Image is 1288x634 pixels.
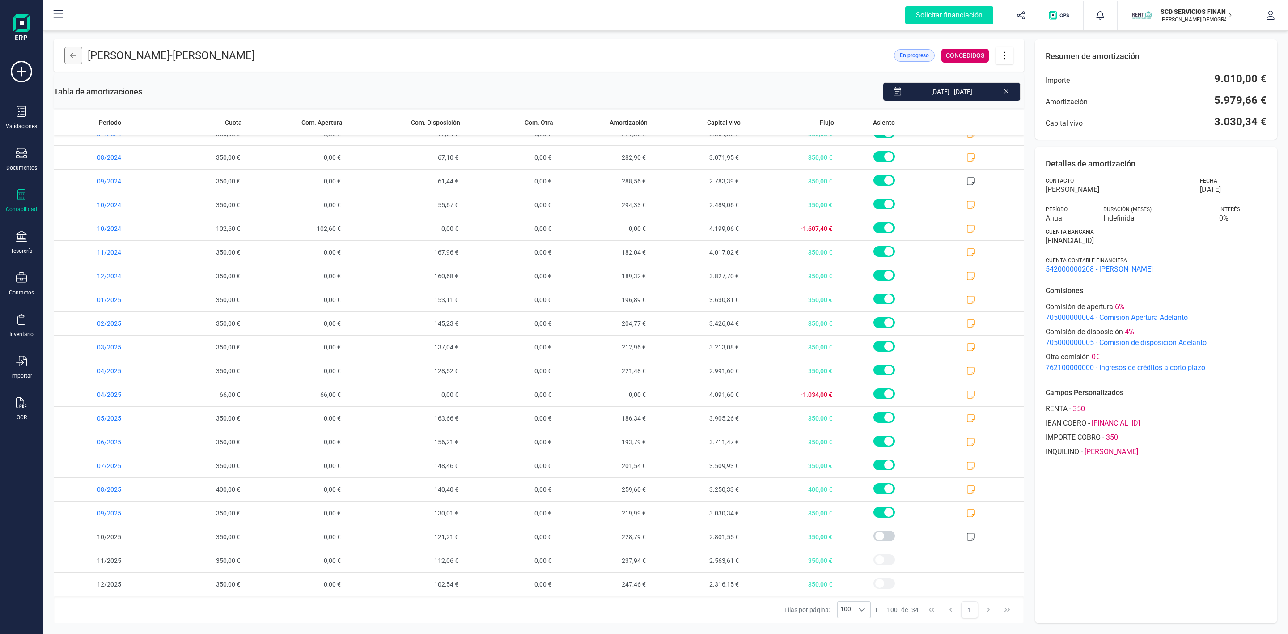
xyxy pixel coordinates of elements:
span: 102,54 € [346,573,464,596]
div: Validaciones [6,123,37,130]
span: 153,11 € [346,288,464,311]
p: Detalles de amortización [1046,157,1267,170]
span: 0,00 € [346,383,464,406]
span: INQUILINO [1046,447,1079,457]
span: 0,00 € [464,312,557,335]
button: SCSCD SERVICIOS FINANCIEROS SL[PERSON_NAME][DEMOGRAPHIC_DATA][DEMOGRAPHIC_DATA] [1128,1,1243,30]
span: 160,68 € [346,264,464,288]
span: 0 % [1219,213,1267,224]
span: 55,67 € [346,193,464,217]
span: 121,21 € [346,525,464,549]
span: 3.509,93 € [651,454,744,477]
span: 182,04 € [557,241,651,264]
span: 204,77 € [557,312,651,335]
span: 67,10 € [346,146,464,169]
span: 350,00 € [744,193,837,217]
span: Tabla de amortizaciones [54,85,142,98]
span: 148,46 € [346,454,464,477]
span: Periodo [99,118,121,127]
div: Documentos [6,164,37,171]
span: 0,00 € [246,454,346,477]
span: 4.017,02 € [651,241,744,264]
span: 0,00 € [246,430,346,454]
span: Otra comisión [1046,352,1090,362]
span: 350,00 € [153,288,246,311]
span: Asiento [873,118,895,127]
span: Comisión de apertura [1046,302,1113,312]
span: 3.426,04 € [651,312,744,335]
span: 0,00 € [464,288,557,311]
span: 3.071,95 € [651,146,744,169]
span: Importe [1046,75,1070,86]
button: Logo de OPS [1043,1,1078,30]
span: 04/2025 [54,359,153,383]
button: Last Page [999,601,1016,618]
span: 259,60 € [557,478,651,501]
span: 05/2025 [54,407,153,430]
img: SC [1132,5,1152,25]
span: 350,00 € [744,549,837,572]
span: 0,00 € [246,478,346,501]
p: [PERSON_NAME] - [88,48,254,63]
span: 1 [874,605,878,614]
span: IMPORTE COBRO [1046,432,1101,443]
span: 0,00 € [246,336,346,359]
span: Com. Disposición [411,118,460,127]
span: 10/2024 [54,217,153,240]
span: 0,00 € [246,502,346,525]
span: 2.316,15 € [651,573,744,596]
span: 247,46 € [557,573,651,596]
span: 350,00 € [153,549,246,572]
span: 0,00 € [464,359,557,383]
div: Inventario [9,331,34,338]
span: 102,60 € [246,217,346,240]
span: 04/2025 [54,383,153,406]
img: Logo Finanedi [13,14,30,43]
span: 350,00 € [153,170,246,193]
span: 186,34 € [557,407,651,430]
span: 0,00 € [464,573,557,596]
span: 66,00 € [246,383,346,406]
button: Previous Page [942,601,959,618]
span: 0,00 € [246,549,346,572]
p: Resumen de amortización [1046,50,1267,63]
span: 0,00 € [557,383,651,406]
span: 0,00 € [246,573,346,596]
span: 156,21 € [346,430,464,454]
span: 282,90 € [557,146,651,169]
span: 0,00 € [557,217,651,240]
span: [FINANCIAL_ID] [1092,418,1140,429]
span: 0,00 € [464,264,557,288]
span: 350,00 € [153,193,246,217]
span: 350,00 € [153,264,246,288]
span: 0,00 € [246,288,346,311]
span: 3.030,34 € [1214,115,1267,129]
span: de [901,605,908,614]
span: 0,00 € [246,359,346,383]
div: OCR [17,414,27,421]
span: 34 [911,605,919,614]
span: 12/2025 [54,573,153,596]
span: 0,00 € [246,170,346,193]
div: - [1046,447,1267,457]
span: Indefinida [1103,213,1208,224]
span: 0,00 € [464,502,557,525]
span: Cuenta bancaria [1046,228,1094,235]
span: 221,48 € [557,359,651,383]
span: En progreso [900,51,929,60]
span: 350,00 € [744,241,837,264]
span: IBAN COBRO [1046,418,1086,429]
span: 2.563,61 € [651,549,744,572]
span: Cuota [225,118,242,127]
span: Com. Apertura [301,118,343,127]
span: 350,00 € [153,241,246,264]
span: Flujo [820,118,834,127]
span: RENTA [1046,404,1068,414]
span: 400,00 € [744,478,837,501]
span: 140,40 € [346,478,464,501]
span: 0,00 € [464,170,557,193]
span: 228,79 € [557,525,651,549]
span: 0,00 € [464,383,557,406]
div: Contabilidad [6,206,37,213]
span: 350,00 € [744,454,837,477]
